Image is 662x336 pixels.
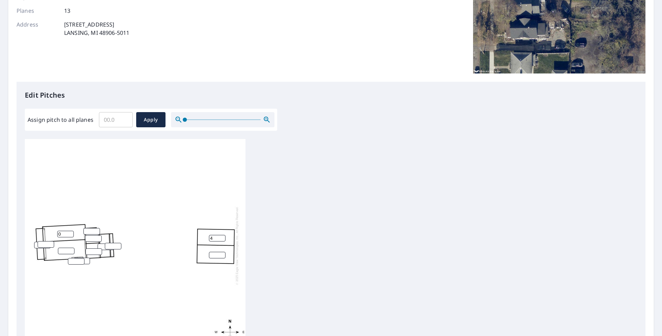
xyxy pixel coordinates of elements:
[64,20,129,37] p: [STREET_ADDRESS] LANSING, MI 48906-5011
[64,7,70,15] p: 13
[17,7,58,15] p: Planes
[136,112,165,127] button: Apply
[17,20,58,37] p: Address
[142,116,160,124] span: Apply
[25,90,637,100] p: Edit Pitches
[28,116,93,124] label: Assign pitch to all planes
[99,110,133,129] input: 00.0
